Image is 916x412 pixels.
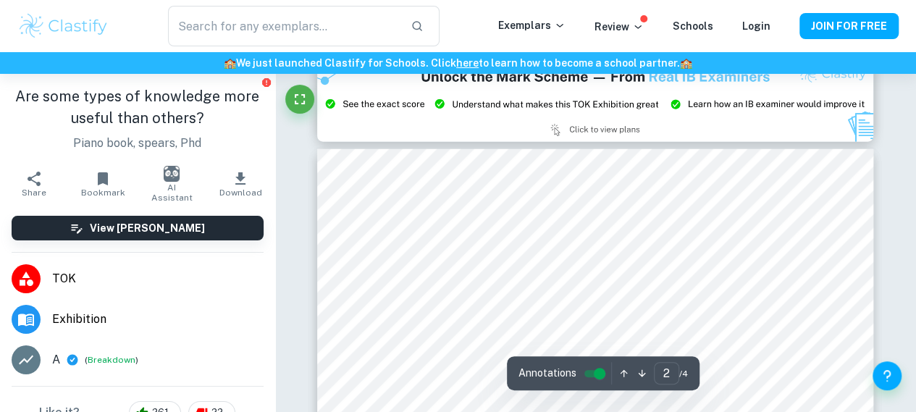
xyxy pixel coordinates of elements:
[146,182,198,203] span: AI Assistant
[52,311,264,328] span: Exhibition
[12,216,264,240] button: View [PERSON_NAME]
[261,77,272,88] button: Report issue
[12,135,264,152] p: Piano book, spears, Phd
[22,188,46,198] span: Share
[168,6,400,46] input: Search for any exemplars...
[88,353,135,366] button: Breakdown
[164,166,180,182] img: AI Assistant
[81,188,125,198] span: Bookmark
[52,351,60,369] p: A
[456,57,479,69] a: here
[799,13,899,39] button: JOIN FOR FREE
[12,85,264,129] h1: Are some types of knowledge more useful than others?
[873,361,902,390] button: Help and Feedback
[742,20,770,32] a: Login
[85,353,138,367] span: ( )
[673,20,713,32] a: Schools
[52,270,264,287] span: TOK
[17,12,109,41] img: Clastify logo
[680,57,692,69] span: 🏫
[219,188,262,198] span: Download
[498,17,566,33] p: Exemplars
[285,85,314,114] button: Fullscreen
[3,55,913,71] h6: We just launched Clastify for Schools. Click to learn how to become a school partner.
[138,164,206,204] button: AI Assistant
[679,367,688,380] span: / 4
[518,366,576,381] span: Annotations
[594,19,644,35] p: Review
[206,164,275,204] button: Download
[224,57,236,69] span: 🏫
[69,164,138,204] button: Bookmark
[317,59,873,142] img: Ad
[90,220,205,236] h6: View [PERSON_NAME]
